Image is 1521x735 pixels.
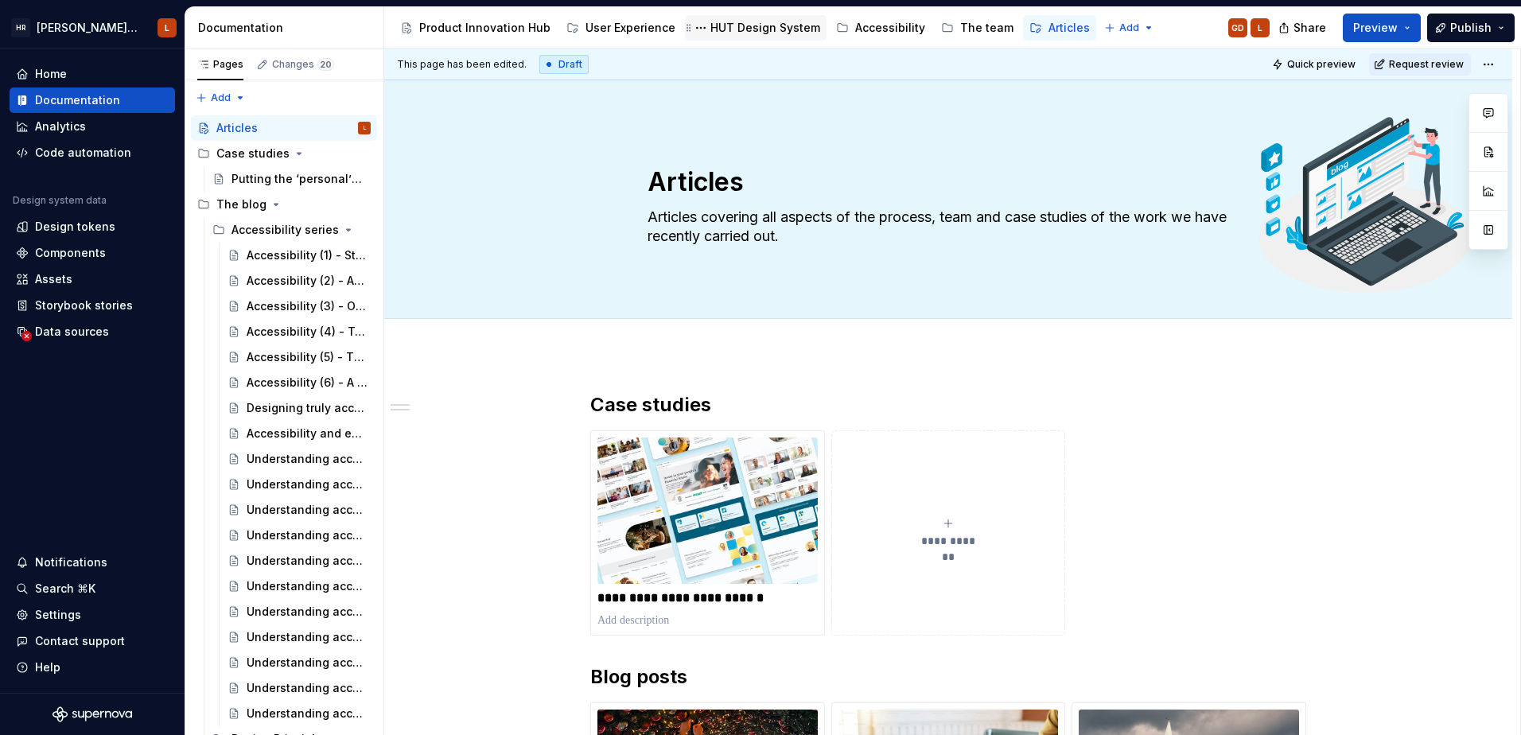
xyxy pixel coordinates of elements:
[231,222,339,238] div: Accessibility series
[10,628,175,654] button: Contact support
[10,576,175,601] button: Search ⌘K
[1293,20,1326,36] span: Share
[221,701,377,726] a: Understanding accessibility (11) - Cognitive needs
[10,319,175,344] a: Data sources
[221,599,377,624] a: Understanding accessibility (7) - Assistive technologies
[35,119,86,134] div: Analytics
[206,217,377,243] div: Accessibility series
[221,497,377,523] a: Understanding accessibility (3) - Enhancing Accessibility and Usability through Semantic HTML and...
[13,194,107,207] div: Design system data
[247,273,368,289] div: Accessibility (2) - Accessibility working group
[11,18,30,37] div: HR
[191,192,377,217] div: The blog
[221,421,377,446] a: Accessibility and empathy in practice
[855,20,925,36] div: Accessibility
[10,214,175,239] a: Design tokens
[221,243,377,268] a: Accessibility (1) - Standards
[394,15,557,41] a: Product Innovation Hub
[247,451,368,467] div: Understanding accessibility (1) - Enhancing Accessibility with ARIA Attributes and Roles in HTML
[317,58,334,71] span: 20
[247,247,368,263] div: Accessibility (1) - Standards
[1369,53,1471,76] button: Request review
[35,219,115,235] div: Design tokens
[247,527,368,543] div: Understanding accessibility (4) - The Inclusive Advantage
[191,115,377,141] a: ArticlesL
[585,20,675,36] div: User Experience
[1119,21,1139,34] span: Add
[394,12,1096,44] div: Page tree
[10,293,175,318] a: Storybook stories
[211,91,231,104] span: Add
[191,141,377,166] div: Case studies
[419,20,550,36] div: Product Innovation Hub
[590,664,1306,690] h2: Blog posts
[644,163,1246,201] textarea: Articles
[247,400,368,416] div: Designing truly accessible products and services is impossible without empathy.
[590,392,1306,418] h2: Case studies
[1258,21,1262,34] div: L
[247,375,368,391] div: Accessibility (6) - A quick guide to accessibility testing
[10,61,175,87] a: Home
[221,675,377,701] a: Understanding accessibility (10) - Hearing accessibility
[35,581,95,597] div: Search ⌘K
[216,196,266,212] div: The blog
[3,10,181,45] button: HR[PERSON_NAME] UI Toolkit (HUT)L
[216,146,290,161] div: Case studies
[35,245,106,261] div: Components
[272,58,334,71] div: Changes
[10,602,175,628] a: Settings
[198,20,377,36] div: Documentation
[35,659,60,675] div: Help
[221,319,377,344] a: Accessibility (4) - Tools
[247,502,368,518] div: Understanding accessibility (3) - Enhancing Accessibility and Usability through Semantic HTML and...
[247,655,368,671] div: Understanding accessibility (9) - Visual accessibility
[685,15,827,41] a: HUT Design System
[221,344,377,370] a: Accessibility (5) - The wider development community
[1267,53,1363,76] button: Quick preview
[10,655,175,680] button: Help
[1099,17,1159,39] button: Add
[960,20,1013,36] div: The team
[35,554,107,570] div: Notifications
[165,21,169,34] div: L
[247,349,368,365] div: Accessibility (5) - The wider development community
[560,15,682,41] a: User Experience
[53,706,132,722] svg: Supernova Logo
[221,268,377,294] a: Accessibility (2) - Accessibility working group
[35,607,81,623] div: Settings
[197,58,243,71] div: Pages
[35,66,67,82] div: Home
[247,578,368,594] div: Understanding accessibility (6) - The "what 3 words" of accessibility standards
[247,426,368,441] div: Accessibility and empathy in practice
[221,370,377,395] a: Accessibility (6) - A quick guide to accessibility testing
[10,87,175,113] a: Documentation
[1287,58,1356,71] span: Quick preview
[221,294,377,319] a: Accessibility (3) - Our approach
[247,298,368,314] div: Accessibility (3) - Our approach
[1048,20,1090,36] div: Articles
[830,15,932,41] a: Accessibility
[1270,14,1336,42] button: Share
[1343,14,1421,42] button: Preview
[1427,14,1515,42] button: Publish
[10,114,175,139] a: Analytics
[364,120,366,136] div: L
[247,680,368,696] div: Understanding accessibility (10) - Hearing accessibility
[10,266,175,292] a: Assets
[644,204,1246,249] textarea: Articles covering all aspects of the process, team and case studies of the work we have recently ...
[539,55,589,74] div: Draft
[1231,21,1244,34] div: GD
[1353,20,1398,36] span: Preview
[221,523,377,548] a: Understanding accessibility (4) - The Inclusive Advantage
[1450,20,1492,36] span: Publish
[247,706,368,721] div: Understanding accessibility (11) - Cognitive needs
[221,472,377,497] a: Understanding accessibility (2) - Do ARIA attributes make everything accessible?
[221,624,377,650] a: Understanding accessibility (8) - Physical Accessibility
[221,548,377,574] a: Understanding accessibility (5) - How the law helped shaped todays accessibility standards
[35,324,109,340] div: Data sources
[221,574,377,599] a: Understanding accessibility (6) - The "what 3 words" of accessibility standards
[221,395,377,421] a: Designing truly accessible products and services is impossible without empathy.
[10,140,175,165] a: Code automation
[397,58,527,71] span: This page has been edited.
